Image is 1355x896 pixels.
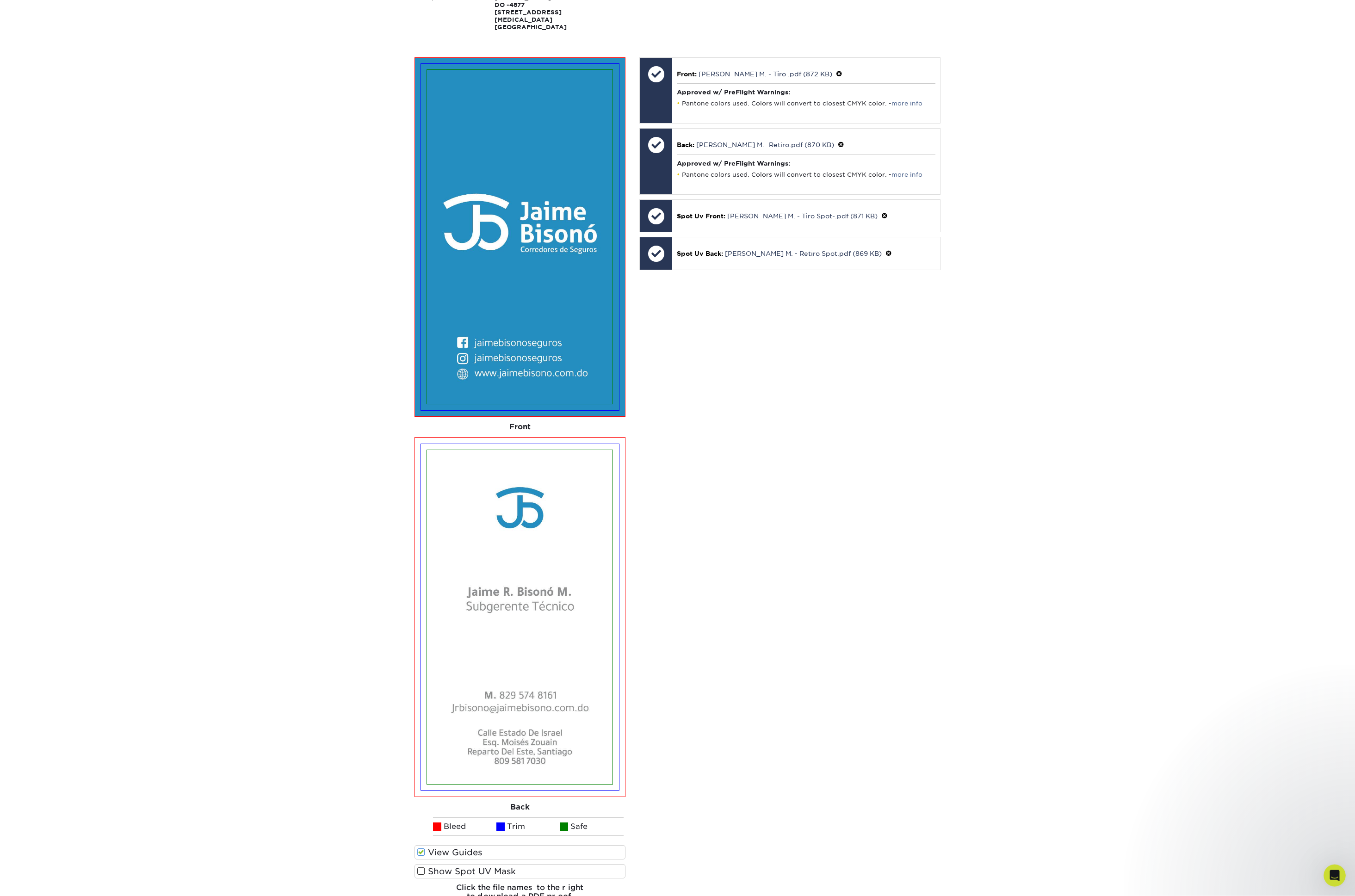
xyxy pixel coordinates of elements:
a: more info [891,100,922,107]
iframe: Intercom live chat [1324,865,1346,887]
a: [PERSON_NAME] M. - Retiro Spot.pdf (869 KB) [725,250,882,257]
h4: Approved w/ PreFlight Warnings: [677,160,935,167]
li: Bleed [433,817,496,836]
li: Pantone colors used. Colors will convert to closest CMYK color. - [677,171,935,179]
a: [PERSON_NAME] M. - Tiro .pdf (872 KB) [699,70,832,78]
span: Front: [677,70,697,78]
label: Show Spot UV Mask [415,864,626,878]
a: [PERSON_NAME] M. -Retiro.pdf (870 KB) [696,141,834,148]
span: Spot Uv Front: [677,212,725,220]
span: Spot Uv Back: [677,250,723,257]
iframe: Google Customer Reviews [2,868,79,893]
a: more info [891,171,922,178]
div: Back [415,797,626,817]
div: Front [415,417,626,437]
label: View Guides [415,845,626,859]
li: Pantone colors used. Colors will convert to closest CMYK color. - [677,99,935,107]
a: [PERSON_NAME] M. - Tiro Spot-.pdf (871 KB) [727,212,878,220]
li: Trim [496,817,560,836]
h4: Approved w/ PreFlight Warnings: [677,88,935,96]
span: Back: [677,141,694,148]
li: Safe [560,817,623,836]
